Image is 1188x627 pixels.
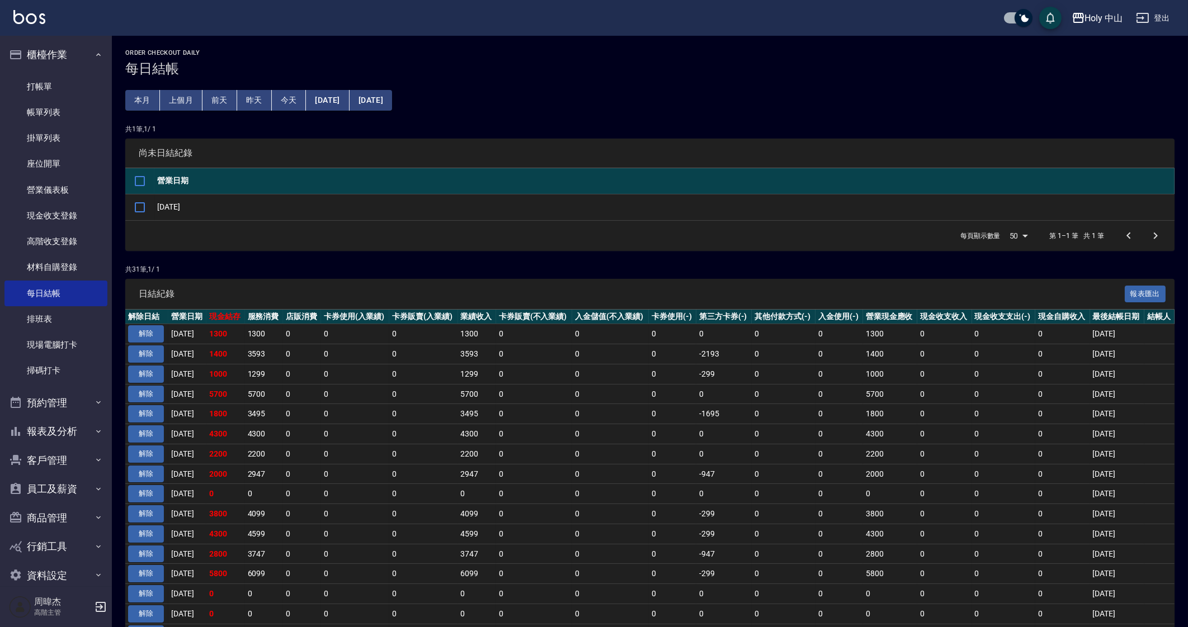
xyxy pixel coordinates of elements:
td: 0 [649,404,696,424]
button: Holy 中山 [1067,7,1128,30]
td: [DATE] [1090,344,1144,364]
td: 0 [389,364,458,384]
td: 0 [917,444,972,464]
h5: 周暐杰 [34,596,91,607]
div: 50 [1005,221,1032,251]
button: 解除 [128,585,164,602]
td: [DATE] [168,484,206,504]
td: 4300 [206,424,244,444]
td: [DATE] [168,444,206,464]
td: 0 [283,384,321,404]
a: 排班表 [4,306,107,332]
td: 0 [649,424,696,444]
td: 5700 [863,384,917,404]
td: 0 [815,344,863,364]
td: 3495 [245,404,283,424]
th: 服務消費 [245,310,283,324]
td: 0 [917,364,972,384]
td: 0 [572,484,649,504]
th: 最後結帳日期 [1090,310,1144,324]
td: 0 [917,404,972,424]
td: 0 [1035,504,1090,524]
td: 0 [389,444,458,464]
td: 0 [815,504,863,524]
td: 0 [389,384,458,404]
td: 0 [321,384,389,404]
td: 0 [815,524,863,544]
a: 現場電腦打卡 [4,332,107,358]
td: 1299 [458,364,496,384]
th: 現金收支收入 [917,310,972,324]
td: 0 [696,384,752,404]
td: 0 [572,364,649,384]
td: [DATE] [168,464,206,484]
td: 0 [649,324,696,344]
td: 3800 [863,504,917,524]
td: 0 [321,484,389,504]
td: [DATE] [1090,444,1144,464]
td: [DATE] [168,384,206,404]
td: 0 [752,404,815,424]
td: 0 [649,484,696,504]
td: 3800 [206,504,244,524]
div: Holy 中山 [1085,11,1123,25]
span: 日結紀錄 [139,288,1125,300]
td: 0 [815,444,863,464]
td: -947 [696,544,752,564]
td: 3593 [245,344,283,364]
button: save [1039,7,1062,29]
td: 0 [972,424,1036,444]
th: 卡券使用(入業績) [321,310,389,324]
td: 0 [572,444,649,464]
td: 0 [389,344,458,364]
td: 0 [649,444,696,464]
td: 0 [815,324,863,344]
td: 0 [752,424,815,444]
td: [DATE] [168,364,206,384]
button: 解除 [128,505,164,522]
th: 現金自購收入 [1035,310,1090,324]
td: 5700 [206,384,244,404]
td: 0 [815,464,863,484]
td: 0 [206,484,244,504]
button: 解除 [128,445,164,463]
td: -299 [696,504,752,524]
td: 0 [815,404,863,424]
button: [DATE] [306,90,349,111]
td: 0 [572,524,649,544]
h2: Order checkout daily [125,49,1175,56]
button: 解除 [128,365,164,383]
td: 0 [917,524,972,544]
td: 0 [321,324,389,344]
td: 0 [496,324,573,344]
td: 2200 [863,444,917,464]
td: 0 [1035,324,1090,344]
td: 1300 [206,324,244,344]
td: 0 [321,444,389,464]
td: 3747 [458,544,496,564]
button: 上個月 [160,90,202,111]
td: [DATE] [168,424,206,444]
td: 2947 [245,464,283,484]
td: 0 [917,324,972,344]
a: 現金收支登錄 [4,203,107,229]
th: 結帳人 [1144,310,1175,324]
td: 0 [389,544,458,564]
td: 2000 [863,464,917,484]
td: 0 [1035,344,1090,364]
td: 4300 [245,424,283,444]
button: 報表匯出 [1125,286,1166,303]
td: 0 [389,524,458,544]
td: 4300 [458,424,496,444]
td: 0 [1035,424,1090,444]
td: 0 [1035,364,1090,384]
td: 0 [496,464,573,484]
td: 0 [696,444,752,464]
td: 0 [389,424,458,444]
td: [DATE] [1090,324,1144,344]
th: 其他付款方式(-) [752,310,815,324]
td: 1000 [206,364,244,384]
td: 0 [572,464,649,484]
img: Logo [13,10,45,24]
td: 0 [496,484,573,504]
